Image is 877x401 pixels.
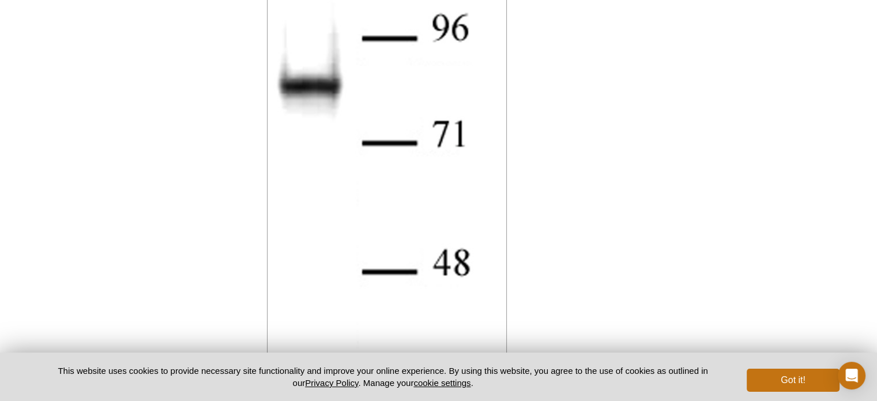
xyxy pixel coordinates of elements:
div: Open Intercom Messenger [838,362,865,389]
button: cookie settings [413,378,471,388]
p: This website uses cookies to provide necessary site functionality and improve your online experie... [38,365,728,389]
button: Got it! [747,369,839,392]
a: Privacy Policy [305,378,358,388]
